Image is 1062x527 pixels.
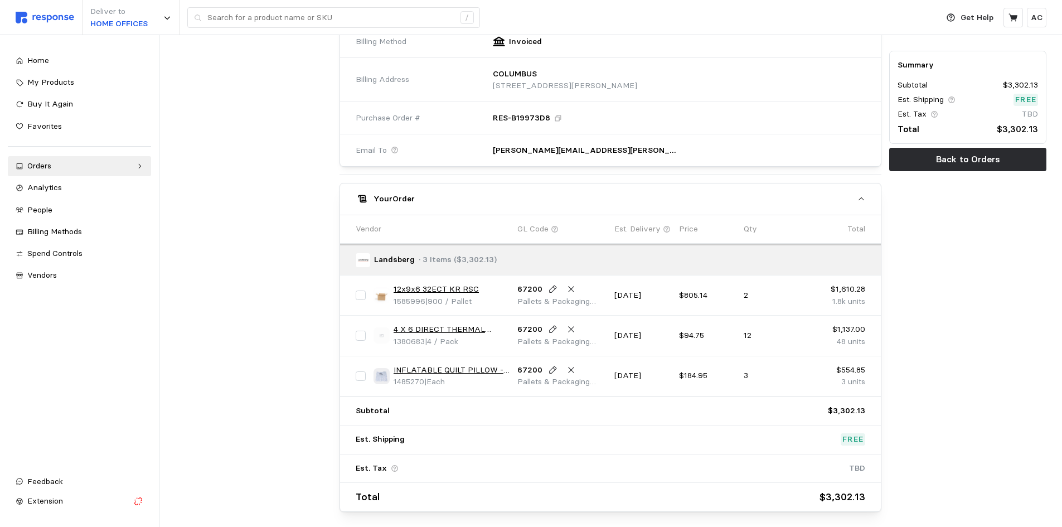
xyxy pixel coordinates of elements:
a: Vendors [8,265,151,286]
p: Est. Tax [898,108,927,120]
p: $554.85 [808,364,865,376]
p: Pallets & Packaging Supplies [517,336,607,348]
a: 12x9x6 32ECT KR RSC [394,283,479,296]
p: 2 [744,289,801,302]
span: Buy It Again [27,99,73,109]
p: Total [898,122,919,136]
span: | Each [424,376,445,386]
p: 1.8k units [808,296,865,308]
div: / [460,11,474,25]
p: GL Code [517,223,549,235]
p: Subtotal [898,79,928,91]
p: $1,610.28 [808,283,865,296]
button: Get Help [940,7,1000,28]
p: Total [356,489,380,505]
p: Back to Orders [936,152,1000,166]
span: 1585996 [394,296,425,306]
p: · 3 Items ($3,302.13) [419,254,497,266]
p: Landsberg [374,254,415,266]
a: Buy It Again [8,94,151,114]
div: Landsberg· 3 Items ($3,302.13) [340,26,881,166]
p: Qty [744,223,757,235]
p: 3 [744,370,801,382]
h5: Summary [898,59,1038,71]
button: AC [1027,8,1046,27]
p: Pallets & Packaging Supplies [517,376,607,388]
p: TBD [1022,108,1038,120]
a: INFLATABLE QUILT PILLOW - PREGIS # 4075442 7.3"X15.1"X1098' [394,364,510,376]
span: Home [27,55,49,65]
p: $94.75 [679,330,736,342]
span: Analytics [27,182,62,192]
span: 1380683 [394,336,425,346]
a: My Products [8,72,151,93]
span: 1485270 [394,376,424,386]
a: Orders [8,156,151,176]
p: 67200 [517,364,542,376]
p: $3,302.13 [828,405,865,417]
span: Purchase Order # [356,112,420,124]
span: Favorites [27,121,62,131]
p: [PERSON_NAME][EMAIL_ADDRESS][PERSON_NAME][DOMAIN_NAME] [493,144,679,157]
p: Total [847,223,865,235]
p: [DATE] [614,370,671,382]
span: Vendors [27,270,57,280]
p: Deliver to [90,6,148,18]
span: Spend Controls [27,248,83,258]
span: | 900 / Pallet [425,296,472,306]
p: COLUMBUS [493,68,537,80]
span: People [27,205,52,215]
img: f623f6fd-6120-4783-9f9f-3091d10361ce.png [374,368,390,384]
p: Free [842,433,864,446]
button: Feedback [8,472,151,492]
p: $1,137.00 [808,323,865,336]
a: Analytics [8,178,151,198]
h5: Your Order [374,193,415,205]
p: HOME OFFICES [90,18,148,30]
p: Free [1015,94,1036,106]
div: Orders [27,160,132,172]
p: $3,302.13 [819,489,865,505]
img: svg%3e [16,12,74,23]
p: [DATE] [614,330,671,342]
input: Search for a product name or SKU [207,8,454,28]
span: Billing Method [356,36,406,48]
button: Back to Orders [889,148,1046,171]
p: Est. Delivery [614,223,661,235]
span: | 4 / Pack [425,336,458,346]
p: 48 units [808,336,865,348]
p: Est. Shipping [898,94,944,106]
span: Extension [27,496,63,506]
p: Vendor [356,223,381,235]
p: $3,302.13 [1003,79,1038,91]
button: YourOrder [340,183,881,215]
p: RES-B19973D8 [493,112,550,124]
span: Billing Methods [27,226,82,236]
p: $3,302.13 [997,122,1038,136]
p: TBD [849,462,865,475]
span: Billing Address [356,74,409,86]
p: 67200 [517,283,542,296]
a: Favorites [8,117,151,137]
a: Home [8,51,151,71]
img: f839ba34-88a2-40c2-a3e0-ede47def5b3e.jpeg [374,287,390,303]
span: My Products [27,77,74,87]
div: YourOrder [340,215,881,511]
p: Price [679,223,698,235]
p: 67200 [517,323,542,336]
a: Billing Methods [8,222,151,242]
p: Invoiced [509,36,542,48]
p: Pallets & Packaging Supplies [517,296,607,308]
p: AC [1031,12,1042,24]
span: Feedback [27,476,63,486]
button: Extension [8,491,151,511]
p: 3 units [808,376,865,388]
img: svg%3e [374,327,390,344]
p: Est. Tax [356,462,387,475]
p: Subtotal [356,405,390,417]
p: Get Help [961,12,993,24]
p: [STREET_ADDRESS][PERSON_NAME] [493,80,637,92]
p: $184.95 [679,370,736,382]
span: Email To [356,144,387,157]
a: 4 X 6 DIRECT THERMAL LABEL ROLL 3" [394,323,510,336]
